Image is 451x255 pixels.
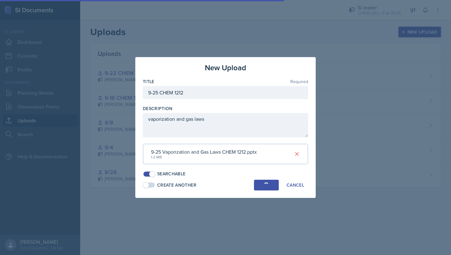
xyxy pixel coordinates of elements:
[143,78,154,85] label: Title
[143,105,173,112] label: Description
[205,62,246,73] h3: New Upload
[283,180,308,190] button: Cancel
[157,171,186,177] div: Searchable
[151,148,257,156] div: 9-25 Vaporization and Gas Laws CHEM 1212.pptx
[287,183,304,188] div: Cancel
[151,154,257,160] div: 1.2 MB
[290,79,308,84] span: Required
[143,86,308,99] input: Enter title
[157,182,196,189] div: Create Another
